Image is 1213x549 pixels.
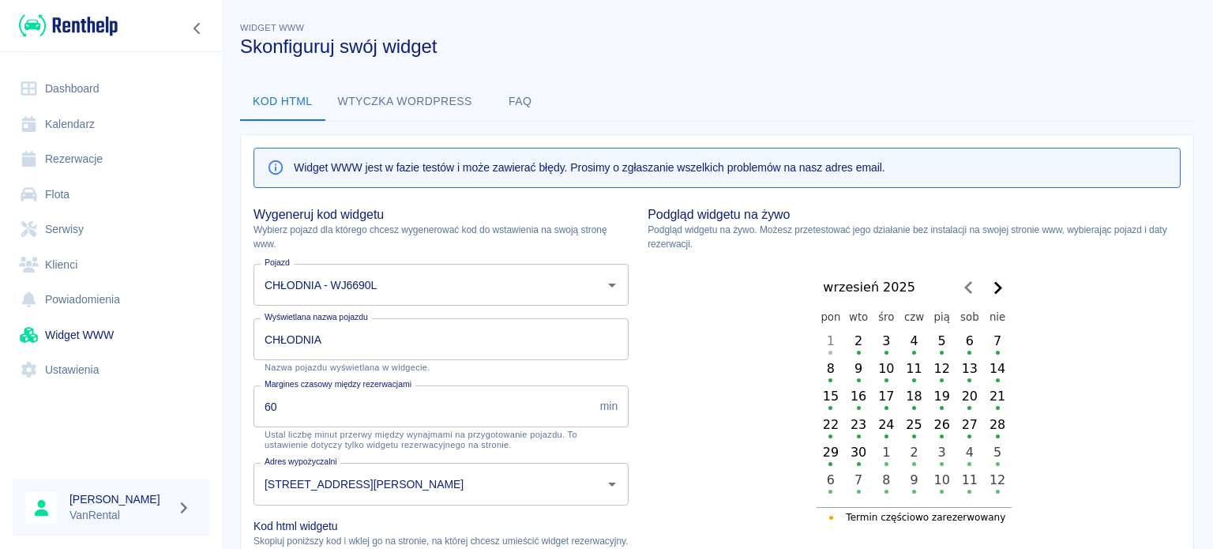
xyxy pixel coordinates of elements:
[13,13,118,39] a: Renthelp logo
[13,141,209,177] a: Rezerwacje
[13,177,209,212] a: Flota
[13,282,209,318] a: Powiadomienia
[325,83,485,121] button: Wtyczka wordpress
[265,363,618,373] p: Nazwa pojazdu wyświetlana w widgecie.
[13,247,209,283] a: Klienci
[13,318,209,353] a: Widget WWW
[648,207,1181,223] h5: Podgląd widgetu na żywo
[240,23,304,32] span: Widget WWW
[240,36,1194,58] h3: Skonfiguruj swój widget
[648,223,1181,251] p: Podgląd widgetu na żywo. Możesz przetestować jego działanie bez instalacji na swojej stronie www,...
[600,398,618,415] p: min
[13,352,209,388] a: Ustawienia
[294,160,885,176] p: Widget WWW jest w fazie testów i może zawierać błędy. Prosimy o zgłaszanie wszelkich problemów na...
[265,456,337,468] label: Adres wypożyczalni
[253,223,629,251] p: Wybierz pojazd dla którego chcesz wygenerować kod do wstawienia na swoją stronę www.
[485,83,556,121] button: FAQ
[13,107,209,142] a: Kalendarz
[265,378,411,390] label: Margines czasowy między rezerwacjami
[265,257,290,269] label: Pojazd
[601,473,623,495] button: Otwórz
[13,71,209,107] a: Dashboard
[253,518,629,534] h6: Kod html widgetu
[69,491,171,507] h6: [PERSON_NAME]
